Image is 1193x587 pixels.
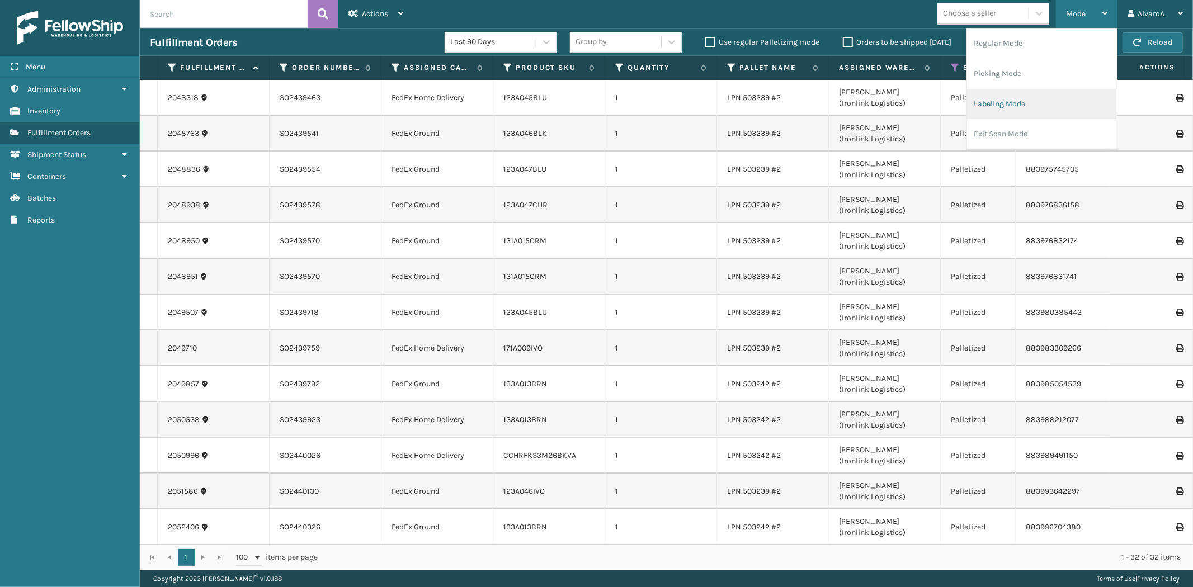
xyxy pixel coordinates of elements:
[717,438,829,474] td: LPN 503242 #2
[27,106,60,116] span: Inventory
[516,63,583,73] label: Product SKU
[717,187,829,223] td: LPN 503239 #2
[381,330,493,366] td: FedEx Home Delivery
[1176,94,1182,102] i: Print Label
[967,29,1117,59] li: Regular Mode
[270,509,381,545] td: SO2440326
[605,330,717,366] td: 1
[1097,570,1180,587] div: |
[717,474,829,509] td: LPN 503239 #2
[1026,379,1081,389] a: 883985054539
[168,343,197,354] a: 2049710
[270,80,381,116] td: SO2439463
[1026,451,1078,460] a: 883989491150
[503,307,547,317] a: 123A045BLU
[1026,307,1082,317] a: 883980385442
[717,295,829,330] td: LPN 503239 #2
[829,509,941,545] td: [PERSON_NAME] (Ironlink Logistics)
[168,235,200,247] a: 2048950
[1176,416,1182,424] i: Print Label
[1176,380,1182,388] i: Print Label
[628,63,695,73] label: Quantity
[270,295,381,330] td: SO2439718
[27,128,91,138] span: Fulfillment Orders
[27,84,81,94] span: Administration
[941,152,1016,187] td: Palletized
[1026,522,1081,532] a: 883996704380
[1026,486,1080,496] a: 883993642297
[941,187,1016,223] td: Palletized
[168,486,198,497] a: 2051586
[605,295,717,330] td: 1
[717,509,829,545] td: LPN 503242 #2
[153,570,282,587] p: Copyright 2023 [PERSON_NAME]™ v 1.0.188
[236,552,253,563] span: 100
[605,259,717,295] td: 1
[941,116,1016,152] td: Palletized
[503,236,546,245] a: 131A015CRM
[605,187,717,223] td: 1
[503,93,547,102] a: 123A045BLU
[605,402,717,438] td: 1
[270,152,381,187] td: SO2439554
[381,295,493,330] td: FedEx Ground
[168,271,198,282] a: 2048951
[829,223,941,259] td: [PERSON_NAME] (Ironlink Logistics)
[503,343,543,353] a: 171A009IVO
[941,259,1016,295] td: Palletized
[180,63,248,73] label: Fulfillment Order Id
[168,307,199,318] a: 2049507
[503,164,546,174] a: 123A047BLU
[178,549,195,566] a: 1
[17,11,123,45] img: logo
[941,438,1016,474] td: Palletized
[1026,415,1079,424] a: 883988212077
[503,129,547,138] a: 123A046BLK
[381,474,493,509] td: FedEx Ground
[843,37,951,47] label: Orders to be shipped [DATE]
[381,259,493,295] td: FedEx Ground
[941,80,1016,116] td: Palletized
[739,63,807,73] label: Pallet Name
[829,438,941,474] td: [PERSON_NAME] (Ironlink Logistics)
[705,37,819,47] label: Use regular Palletizing mode
[941,366,1016,402] td: Palletized
[168,378,199,390] a: 2049857
[236,549,318,566] span: items per page
[1176,165,1182,173] i: Print Label
[839,63,919,73] label: Assigned Warehouse
[717,152,829,187] td: LPN 503239 #2
[270,116,381,152] td: SO2439541
[829,152,941,187] td: [PERSON_NAME] (Ironlink Logistics)
[1176,130,1182,138] i: Print Label
[270,474,381,509] td: SO2440130
[605,366,717,402] td: 1
[943,8,996,20] div: Choose a seller
[503,200,548,210] a: 123A047CHR
[1097,575,1135,583] a: Terms of Use
[1026,272,1077,281] a: 883976831741
[941,474,1016,509] td: Palletized
[829,330,941,366] td: [PERSON_NAME] (Ironlink Logistics)
[1176,487,1182,495] i: Print Label
[605,116,717,152] td: 1
[1026,200,1079,210] a: 883976836158
[270,402,381,438] td: SO2439923
[270,330,381,366] td: SO2439759
[381,187,493,223] td: FedEx Ground
[26,62,45,72] span: Menu
[605,474,717,509] td: 1
[605,152,717,187] td: 1
[362,9,388,18] span: Actions
[381,438,493,474] td: FedEx Home Delivery
[1137,575,1180,583] a: Privacy Policy
[829,474,941,509] td: [PERSON_NAME] (Ironlink Logistics)
[270,187,381,223] td: SO2439578
[941,295,1016,330] td: Palletized
[1176,201,1182,209] i: Print Label
[967,89,1117,119] li: Labeling Mode
[963,63,994,73] label: Status
[270,438,381,474] td: SO2440026
[829,116,941,152] td: [PERSON_NAME] (Ironlink Logistics)
[1026,236,1078,245] a: 883976832174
